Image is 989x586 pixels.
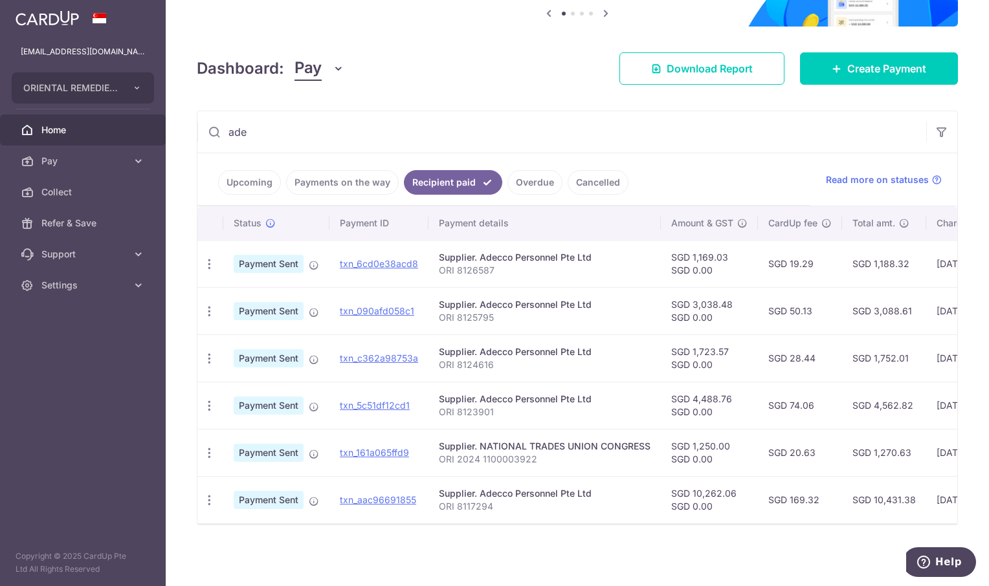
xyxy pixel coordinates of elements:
td: SGD 1,270.63 [842,429,926,476]
span: Status [234,217,261,230]
span: Total amt. [852,217,895,230]
span: Support [41,248,127,261]
td: SGD 1,188.32 [842,240,926,287]
div: Supplier. Adecco Personnel Pte Ltd [439,393,650,406]
span: Pay [41,155,127,168]
td: SGD 10,262.06 SGD 0.00 [661,476,758,523]
a: Upcoming [218,170,281,195]
iframe: Opens a widget where you can find more information [906,547,976,580]
a: txn_5c51df12cd1 [340,400,410,411]
span: Amount & GST [671,217,733,230]
p: ORI 8123901 [439,406,650,418]
span: Settings [41,279,127,292]
th: Payment ID [329,206,428,240]
a: txn_6cd0e38acd8 [340,258,418,269]
td: SGD 169.32 [758,476,842,523]
span: ORIENTAL REMEDIES INCORPORATED (PRIVATE LIMITED) [23,81,119,94]
td: SGD 4,562.82 [842,382,926,429]
span: Payment Sent [234,349,304,367]
button: Pay [294,56,344,81]
span: CardUp fee [768,217,817,230]
a: Payments on the way [286,170,399,195]
a: Create Payment [800,52,958,85]
span: Payment Sent [234,255,304,273]
a: txn_090afd058c1 [340,305,414,316]
a: Read more on statuses [826,173,942,186]
a: Cancelled [568,170,628,195]
a: txn_161a065ffd9 [340,447,409,458]
td: SGD 20.63 [758,429,842,476]
a: txn_aac96691855 [340,494,416,505]
a: Download Report [619,52,784,85]
span: Pay [294,56,322,81]
th: Payment details [428,206,661,240]
span: Home [41,124,127,136]
p: [EMAIL_ADDRESS][DOMAIN_NAME] [21,45,145,58]
td: SGD 10,431.38 [842,476,926,523]
span: Collect [41,186,127,199]
input: Search by recipient name, payment id or reference [197,111,926,153]
span: Payment Sent [234,444,304,462]
p: ORI 8117294 [439,500,650,513]
span: Download Report [667,61,753,76]
div: Supplier. Adecco Personnel Pte Ltd [439,487,650,500]
span: Payment Sent [234,396,304,415]
td: SGD 74.06 [758,382,842,429]
div: Supplier. Adecco Personnel Pte Ltd [439,251,650,264]
div: Supplier. Adecco Personnel Pte Ltd [439,298,650,311]
a: Recipient paid [404,170,502,195]
p: ORI 8124616 [439,358,650,371]
span: Payment Sent [234,491,304,509]
span: Payment Sent [234,302,304,320]
p: ORI 2024 1100003922 [439,453,650,466]
h4: Dashboard: [197,57,284,80]
span: Refer & Save [41,217,127,230]
a: Overdue [507,170,562,195]
td: SGD 3,038.48 SGD 0.00 [661,287,758,334]
td: SGD 19.29 [758,240,842,287]
td: SGD 3,088.61 [842,287,926,334]
a: txn_c362a98753a [340,353,418,364]
span: Read more on statuses [826,173,929,186]
td: SGD 1,250.00 SGD 0.00 [661,429,758,476]
td: SGD 1,169.03 SGD 0.00 [661,240,758,287]
td: SGD 50.13 [758,287,842,334]
p: ORI 8125795 [439,311,650,324]
img: CardUp [16,10,79,26]
p: ORI 8126587 [439,264,650,277]
td: SGD 28.44 [758,334,842,382]
td: SGD 1,723.57 SGD 0.00 [661,334,758,382]
div: Supplier. NATIONAL TRADES UNION CONGRESS [439,440,650,453]
span: Create Payment [847,61,926,76]
td: SGD 1,752.01 [842,334,926,382]
div: Supplier. Adecco Personnel Pte Ltd [439,345,650,358]
td: SGD 4,488.76 SGD 0.00 [661,382,758,429]
button: ORIENTAL REMEDIES INCORPORATED (PRIVATE LIMITED) [12,72,154,103]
